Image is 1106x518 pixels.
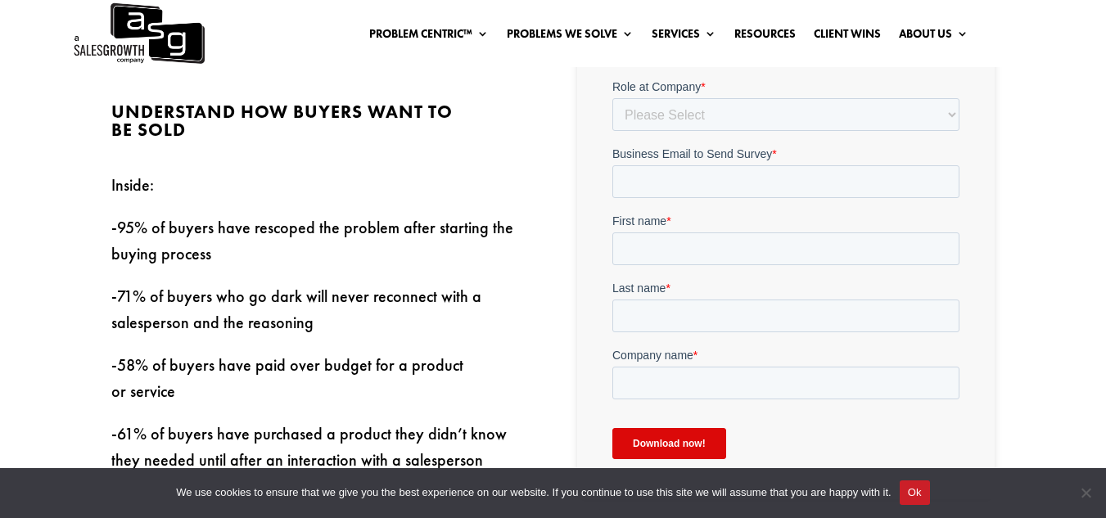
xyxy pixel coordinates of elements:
[111,421,529,473] p: -61% of buyers have purchased a product they didn’t know they needed until after an interaction w...
[612,79,959,473] iframe: Form 0
[369,28,489,46] a: Problem Centric™
[111,283,529,352] p: -71% of buyers who go dark will never reconnect with a salesperson and the reasoning
[111,352,529,421] p: -58% of buyers have paid over budget for a product or service
[900,480,930,505] button: Ok
[507,28,634,46] a: Problems We Solve
[111,100,453,142] span: Understand how buyers want to be sold
[111,214,529,283] p: -95% of buyers have rescoped the problem after starting the buying process
[899,28,968,46] a: About Us
[176,484,891,501] span: We use cookies to ensure that we give you the best experience on our website. If you continue to ...
[111,172,529,214] p: Inside:
[652,28,716,46] a: Services
[814,28,881,46] a: Client Wins
[1077,484,1094,501] span: No
[734,28,796,46] a: Resources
